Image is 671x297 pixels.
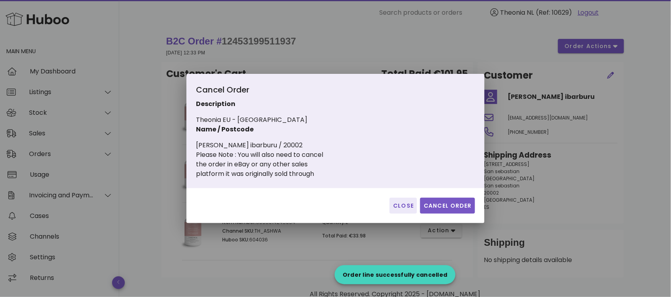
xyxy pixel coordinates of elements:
p: Name / Postcode [196,125,374,134]
span: Close [393,202,414,210]
p: Description [196,99,374,109]
button: Cancel Order [420,198,475,214]
div: Please Note : You will also need to cancel the order in eBay or any other sales platform it was o... [196,150,374,179]
div: Theonia EU - [GEOGRAPHIC_DATA] [PERSON_NAME] ibarburu / 20002 [196,83,374,179]
span: Cancel Order [423,202,472,210]
button: Close [390,198,417,214]
div: Cancel Order [196,83,374,99]
div: Order line successfully cancelled [335,271,455,279]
